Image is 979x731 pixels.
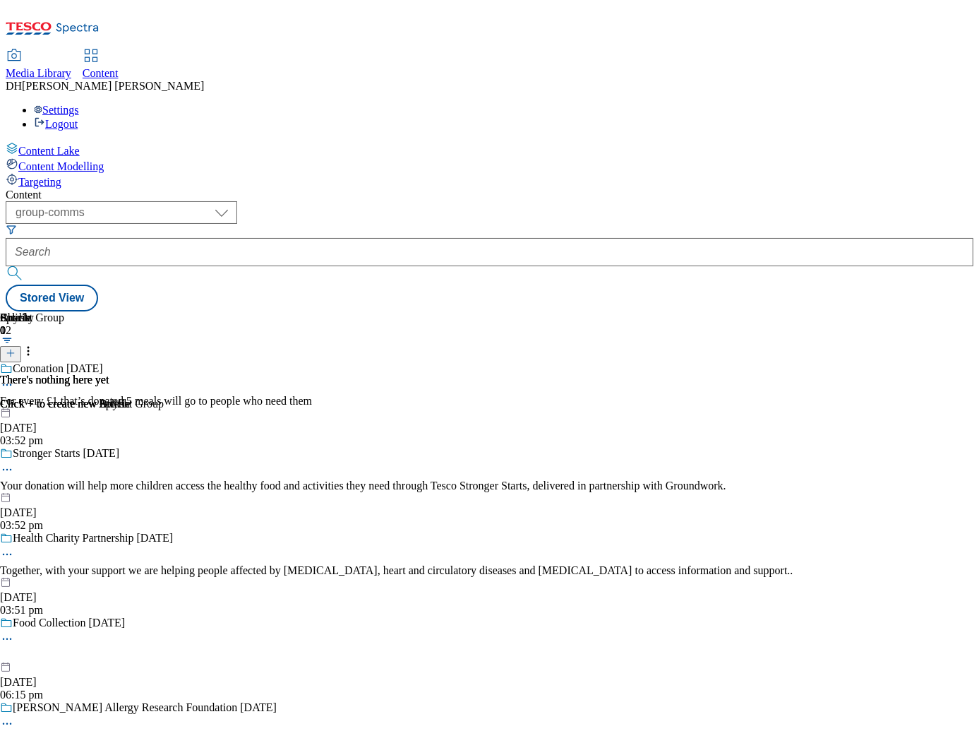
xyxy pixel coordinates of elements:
[83,50,119,80] a: Content
[6,224,17,235] svg: Search Filters
[34,118,78,130] a: Logout
[6,67,71,79] span: Media Library
[22,80,204,92] span: [PERSON_NAME] [PERSON_NAME]
[34,104,79,116] a: Settings
[6,50,71,80] a: Media Library
[6,142,973,158] a: Content Lake
[6,80,22,92] span: DH
[13,532,173,545] div: Health Charity Partnership [DATE]
[18,145,80,157] span: Content Lake
[6,238,973,266] input: Search
[6,158,973,173] a: Content Modelling
[13,447,119,460] div: Stronger Starts [DATE]
[18,160,104,172] span: Content Modelling
[18,176,61,188] span: Targeting
[13,701,277,714] div: [PERSON_NAME] Allergy Research Foundation [DATE]
[83,67,119,79] span: Content
[6,285,98,311] button: Stored View
[6,189,973,201] div: Content
[6,173,973,189] a: Targeting
[13,617,125,629] div: Food Collection [DATE]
